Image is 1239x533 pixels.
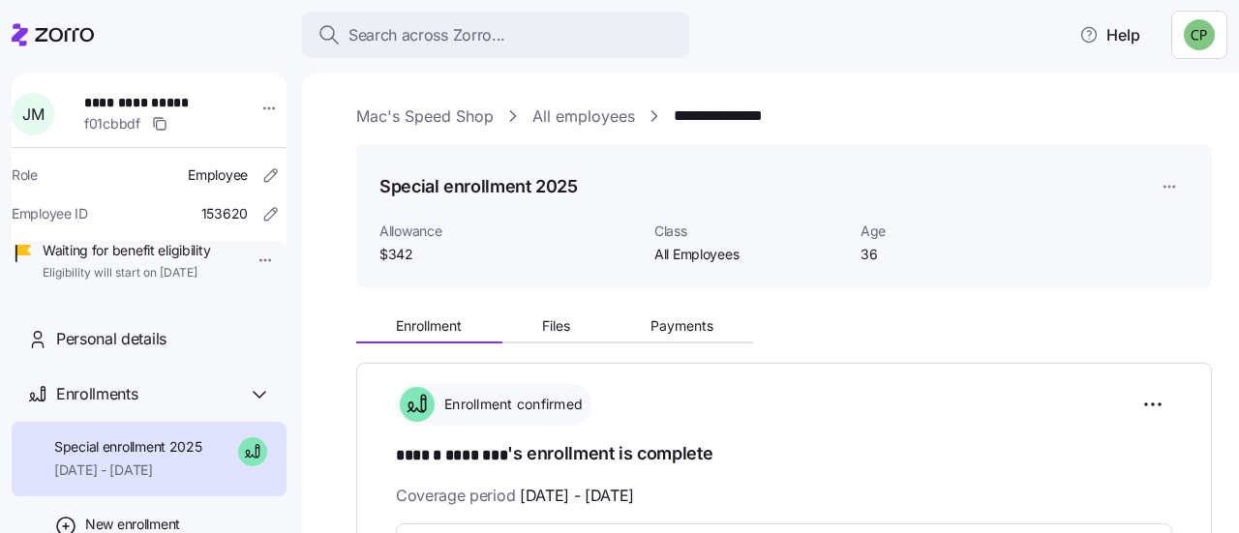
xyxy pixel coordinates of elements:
a: All employees [532,104,635,129]
span: J M [22,106,44,122]
span: [DATE] - [DATE] [54,460,202,480]
span: Role [12,165,38,185]
span: Enrollments [56,382,137,406]
span: f01cbbdf [84,114,140,133]
span: Allowance [379,222,639,241]
span: Coverage period [396,484,634,508]
span: Enrollment confirmed [438,395,583,414]
span: Payments [650,319,713,333]
span: All Employees [654,245,845,264]
span: Personal details [56,327,166,351]
button: Help [1064,15,1156,54]
span: Special enrollment 2025 [54,437,202,457]
h1: 's enrollment is complete [396,441,1172,468]
span: $342 [379,245,639,264]
span: 36 [861,245,1051,264]
span: 153620 [201,204,248,223]
span: Search across Zorro... [348,23,505,47]
span: Employee ID [12,204,88,223]
a: Mac's Speed Shop [356,104,494,129]
span: Eligibility will start on [DATE] [43,265,210,281]
span: Help [1079,23,1140,46]
span: [DATE] - [DATE] [520,484,634,508]
h1: Special enrollment 2025 [379,174,578,198]
span: Files [542,319,570,333]
span: Employee [188,165,248,185]
span: Enrollment [396,319,462,333]
img: 8424d6c99baeec437bf5dae78df33962 [1184,19,1215,50]
span: Class [654,222,845,241]
span: Age [861,222,1051,241]
span: Waiting for benefit eligibility [43,241,210,260]
button: Search across Zorro... [302,12,689,58]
